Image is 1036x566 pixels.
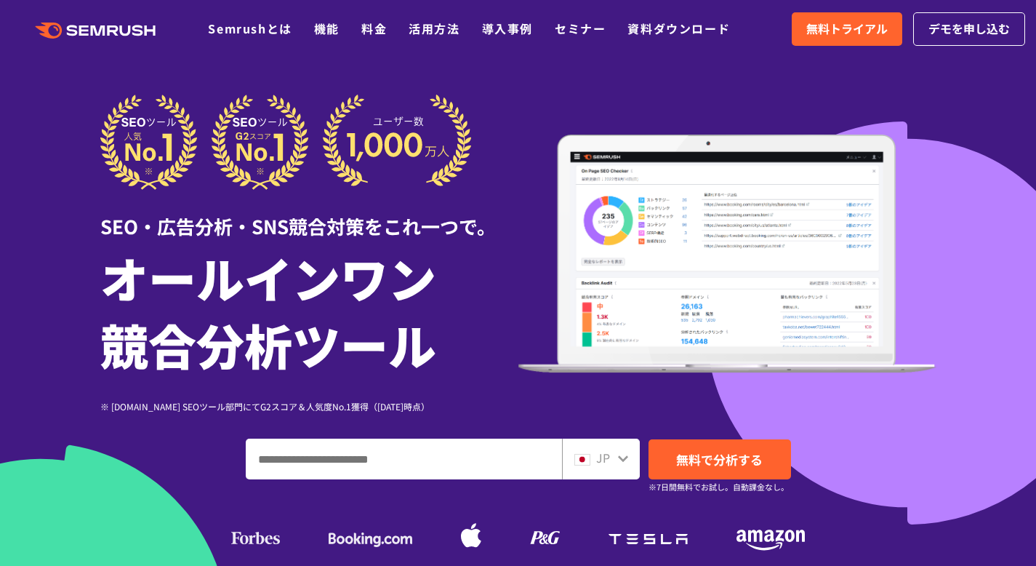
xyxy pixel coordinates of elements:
[208,20,292,37] a: Semrushとは
[482,20,533,37] a: 導入事例
[913,12,1025,46] a: デモを申し込む
[792,12,902,46] a: 無料トライアル
[314,20,340,37] a: 機能
[806,20,888,39] span: 無料トライアル
[246,439,561,479] input: ドメイン、キーワードまたはURLを入力してください
[627,20,730,37] a: 資料ダウンロード
[100,399,518,413] div: ※ [DOMAIN_NAME] SEOツール部門にてG2スコア＆人気度No.1獲得（[DATE]時点）
[409,20,459,37] a: 活用方法
[648,439,791,479] a: 無料で分析する
[648,480,789,494] small: ※7日間無料でお試し。自動課金なし。
[928,20,1010,39] span: デモを申し込む
[100,244,518,378] h1: オールインワン 競合分析ツール
[555,20,606,37] a: セミナー
[361,20,387,37] a: 料金
[676,450,763,469] span: 無料で分析する
[100,190,518,240] div: SEO・広告分析・SNS競合対策をこれ一つで。
[596,449,610,466] span: JP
